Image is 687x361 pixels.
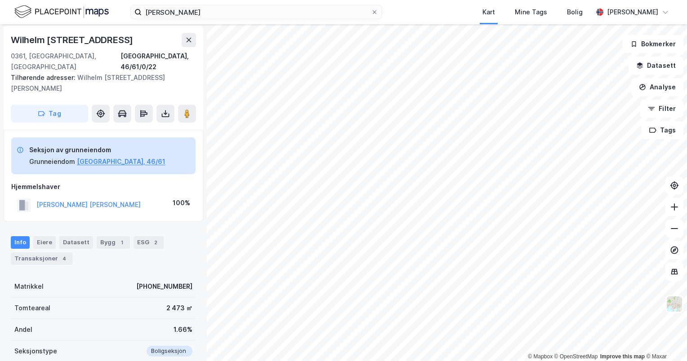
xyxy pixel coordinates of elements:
[60,254,69,263] div: 4
[11,236,30,249] div: Info
[136,281,192,292] div: [PHONE_NUMBER]
[14,346,57,357] div: Seksjonstype
[631,78,683,96] button: Analyse
[97,236,130,249] div: Bygg
[567,7,583,18] div: Bolig
[142,5,371,19] input: Søk på adresse, matrikkel, gårdeiere, leietakere eller personer
[14,324,32,335] div: Andel
[640,100,683,118] button: Filter
[59,236,93,249] div: Datasett
[642,318,687,361] div: Kontrollprogram for chat
[120,51,196,72] div: [GEOGRAPHIC_DATA], 46/61/0/22
[482,7,495,18] div: Kart
[11,51,120,72] div: 0361, [GEOGRAPHIC_DATA], [GEOGRAPHIC_DATA]
[14,4,109,20] img: logo.f888ab2527a4732fd821a326f86c7f29.svg
[642,318,687,361] iframe: Chat Widget
[666,295,683,313] img: Z
[173,198,190,208] div: 100%
[14,281,44,292] div: Matrikkel
[623,35,683,53] button: Bokmerker
[11,105,88,123] button: Tag
[11,74,77,81] span: Tilhørende adresser:
[166,303,192,313] div: 2 473 ㎡
[33,236,56,249] div: Eiere
[528,353,553,360] a: Mapbox
[554,353,598,360] a: OpenStreetMap
[11,72,189,94] div: Wilhelm [STREET_ADDRESS][PERSON_NAME]
[600,353,645,360] a: Improve this map
[174,324,192,335] div: 1.66%
[29,156,75,167] div: Grunneiendom
[77,156,165,167] button: [GEOGRAPHIC_DATA], 46/61
[607,7,658,18] div: [PERSON_NAME]
[14,303,50,313] div: Tomteareal
[11,181,196,192] div: Hjemmelshaver
[117,238,126,247] div: 1
[11,33,135,47] div: Wilhelm [STREET_ADDRESS]
[11,252,72,265] div: Transaksjoner
[629,57,683,75] button: Datasett
[642,121,683,139] button: Tags
[29,145,165,155] div: Seksjon av grunneiendom
[515,7,547,18] div: Mine Tags
[134,236,164,249] div: ESG
[151,238,160,247] div: 2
